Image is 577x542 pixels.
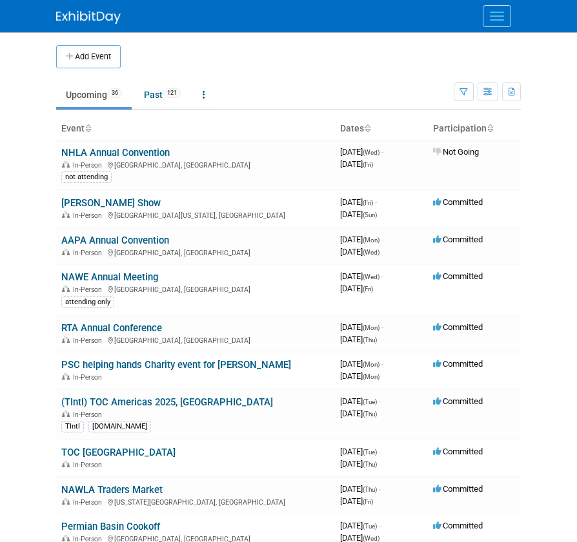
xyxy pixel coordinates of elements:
[433,396,483,406] span: Committed
[163,88,181,98] span: 121
[363,286,373,293] span: (Fri)
[340,496,373,506] span: [DATE]
[363,523,377,530] span: (Tue)
[340,371,380,381] span: [DATE]
[85,123,91,133] a: Sort by Event Name
[73,461,106,469] span: In-Person
[73,336,106,345] span: In-Person
[340,459,377,469] span: [DATE]
[363,411,377,418] span: (Thu)
[61,235,169,246] a: AAPA Annual Convention
[379,521,381,530] span: -
[56,11,121,24] img: ExhibitDay
[364,123,370,133] a: Sort by Start Date
[61,147,170,159] a: NHLA Annual Convention
[340,147,383,157] span: [DATE]
[56,45,121,68] button: Add Event
[363,273,380,280] span: (Wed)
[73,211,106,220] span: In-Person
[375,197,377,207] span: -
[340,409,377,418] span: [DATE]
[363,324,380,331] span: (Mon)
[363,249,380,256] span: (Wed)
[381,359,383,369] span: -
[61,171,112,183] div: not attending
[340,209,377,219] span: [DATE]
[61,322,162,334] a: RTA Annual Conference
[379,484,381,494] span: -
[61,359,291,371] a: PSC helping hands Charity event for [PERSON_NAME]
[62,249,70,255] img: In-Person Event
[363,237,380,244] span: (Mon)
[61,247,330,257] div: [GEOGRAPHIC_DATA], [GEOGRAPHIC_DATA]
[379,396,381,406] span: -
[363,535,380,542] span: (Wed)
[340,235,383,244] span: [DATE]
[340,334,377,344] span: [DATE]
[61,159,330,169] div: [GEOGRAPHIC_DATA], [GEOGRAPHIC_DATA]
[428,118,521,140] th: Participation
[61,521,160,532] a: Permian Basin Cookoff
[73,161,106,169] span: In-Person
[73,373,106,382] span: In-Person
[433,521,483,530] span: Committed
[381,271,383,281] span: -
[433,359,483,369] span: Committed
[483,5,511,27] button: Menu
[363,199,373,206] span: (Fri)
[340,197,377,207] span: [DATE]
[363,398,377,405] span: (Tue)
[61,484,163,496] a: NAWLA Traders Market
[335,118,428,140] th: Dates
[340,359,383,369] span: [DATE]
[62,211,70,218] img: In-Person Event
[61,271,158,283] a: NAWE Annual Meeting
[62,498,70,505] img: In-Person Event
[340,284,373,293] span: [DATE]
[363,461,377,468] span: (Thu)
[73,498,106,507] span: In-Person
[381,322,383,332] span: -
[340,322,383,332] span: [DATE]
[62,161,70,168] img: In-Person Event
[340,521,381,530] span: [DATE]
[363,211,377,218] span: (Sun)
[381,147,383,157] span: -
[433,484,483,494] span: Committed
[134,82,190,107] a: Past121
[62,411,70,417] img: In-Person Event
[61,496,330,507] div: [US_STATE][GEOGRAPHIC_DATA], [GEOGRAPHIC_DATA]
[487,123,493,133] a: Sort by Participation Type
[340,159,373,169] span: [DATE]
[340,247,380,256] span: [DATE]
[62,461,70,467] img: In-Person Event
[61,396,273,408] a: (TIntl) TOC Americas 2025, [GEOGRAPHIC_DATA]
[108,88,122,98] span: 36
[88,421,151,432] div: [DOMAIN_NAME]
[56,82,132,107] a: Upcoming36
[73,411,106,419] span: In-Person
[73,286,106,294] span: In-Person
[340,271,383,281] span: [DATE]
[61,334,330,345] div: [GEOGRAPHIC_DATA], [GEOGRAPHIC_DATA]
[61,447,176,458] a: TOC [GEOGRAPHIC_DATA]
[61,296,114,308] div: attending only
[363,486,377,493] span: (Thu)
[363,149,380,156] span: (Wed)
[340,484,381,494] span: [DATE]
[381,235,383,244] span: -
[433,147,479,157] span: Not Going
[379,447,381,456] span: -
[62,373,70,380] img: In-Person Event
[363,161,373,168] span: (Fri)
[61,421,84,432] div: TIntl
[340,447,381,456] span: [DATE]
[363,336,377,344] span: (Thu)
[433,322,483,332] span: Committed
[433,271,483,281] span: Committed
[340,396,381,406] span: [DATE]
[62,336,70,343] img: In-Person Event
[56,118,335,140] th: Event
[433,235,483,244] span: Committed
[363,498,373,505] span: (Fri)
